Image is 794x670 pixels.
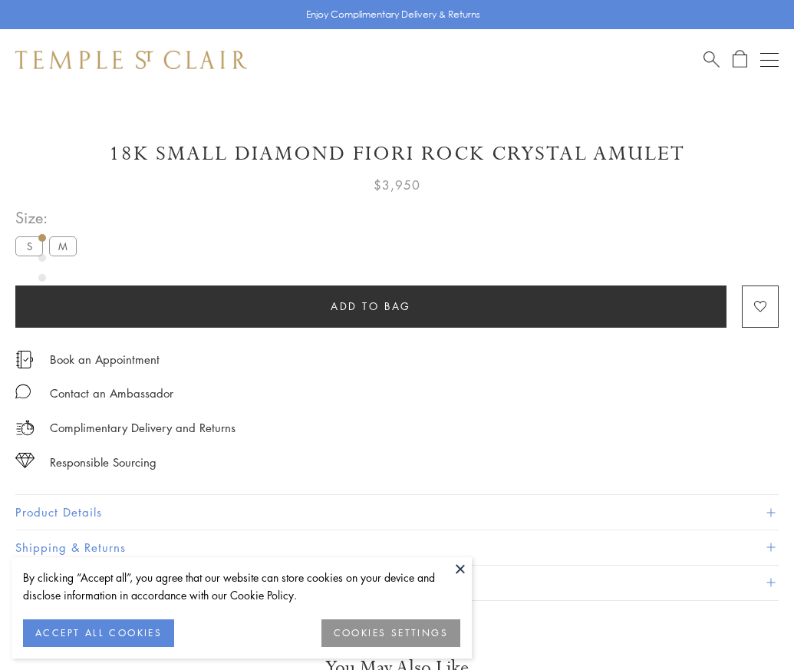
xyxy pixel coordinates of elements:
[733,50,747,69] a: Open Shopping Bag
[23,619,174,647] button: ACCEPT ALL COOKIES
[331,298,411,315] span: Add to bag
[15,351,34,368] img: icon_appointment.svg
[49,236,77,256] label: M
[15,530,779,565] button: Shipping & Returns
[306,7,480,22] p: Enjoy Complimentary Delivery & Returns
[15,51,247,69] img: Temple St. Clair
[374,175,420,195] span: $3,950
[50,384,173,403] div: Contact an Ambassador
[15,495,779,530] button: Product Details
[15,140,779,167] h1: 18K Small Diamond Fiori Rock Crystal Amulet
[15,453,35,468] img: icon_sourcing.svg
[15,205,83,230] span: Size:
[321,619,460,647] button: COOKIES SETTINGS
[50,351,160,368] a: Book an Appointment
[15,285,726,328] button: Add to bag
[703,50,720,69] a: Search
[50,418,236,437] p: Complimentary Delivery and Returns
[15,236,43,256] label: S
[50,453,156,472] div: Responsible Sourcing
[15,418,35,437] img: icon_delivery.svg
[38,230,46,334] div: Product gallery navigation
[15,384,31,399] img: MessageIcon-01_2.svg
[23,569,460,604] div: By clicking “Accept all”, you agree that our website can store cookies on your device and disclos...
[760,51,779,69] button: Open navigation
